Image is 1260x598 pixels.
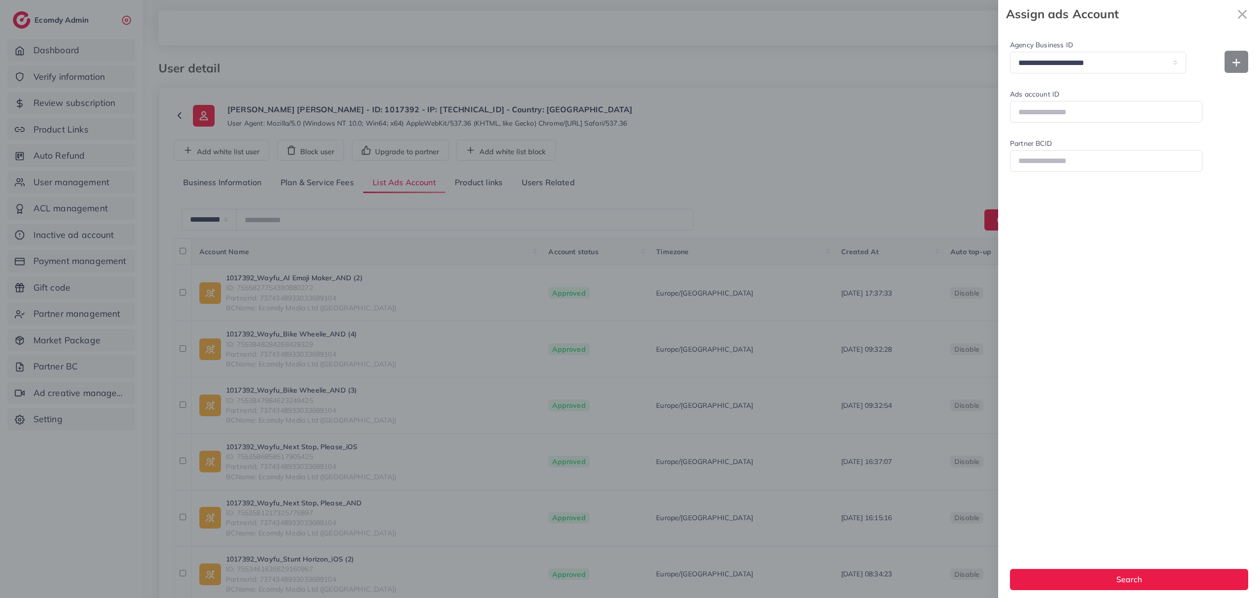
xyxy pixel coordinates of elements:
[1010,40,1186,50] label: Agency Business ID
[1010,569,1248,590] button: Search
[1010,138,1202,148] label: Partner BCID
[1006,5,1232,23] strong: Assign ads Account
[1010,89,1202,99] label: Ads account ID
[1232,59,1240,66] img: Add new
[1232,4,1252,24] button: Close
[1232,4,1252,24] svg: x
[1116,574,1142,584] span: Search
